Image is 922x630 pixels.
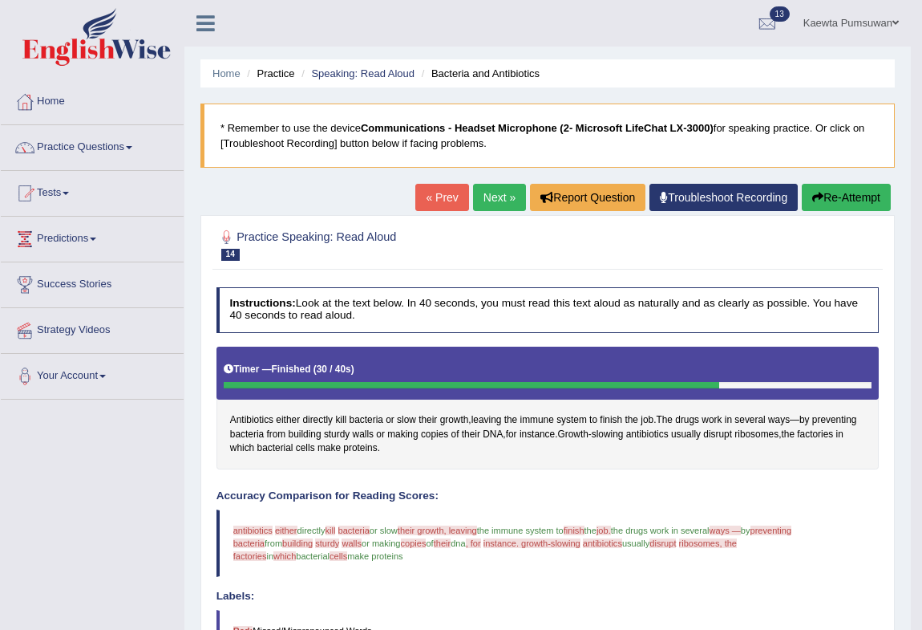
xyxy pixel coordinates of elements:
a: Troubleshoot Recording [649,184,798,211]
b: Communications - Headset Microphone (2- Microsoft LifeChat LX-3000) [361,122,714,134]
span: Click to see word definition [462,428,480,442]
span: Click to see word definition [343,441,377,456]
span: Click to see word definition [592,428,624,442]
div: , . — , . - , . [216,347,880,469]
span: Click to see word definition [397,413,416,428]
b: 30 / 40s [317,364,351,375]
span: the [584,526,596,535]
span: Click to see word definition [353,428,374,442]
span: Click to see word definition [557,428,588,442]
span: disrupt [649,539,676,548]
blockquote: * Remember to use the device for speaking practice. Or click on [Troubleshoot Recording] button b... [200,104,895,168]
button: Report Question [530,184,645,211]
span: Click to see word definition [230,413,273,428]
span: Click to see word definition [350,413,383,428]
span: which [273,551,296,561]
span: Click to see word definition [812,413,857,428]
span: ribosomes, the [679,539,737,548]
span: Click to see word definition [230,441,254,456]
span: copies [401,539,427,548]
span: Click to see word definition [230,428,264,442]
span: the drugs work in several [611,526,710,535]
span: Click to see word definition [324,428,350,442]
li: Bacteria and Antibiotics [418,66,540,81]
h2: Practice Speaking: Read Aloud [216,227,628,261]
span: Click to see word definition [702,413,722,428]
span: Click to see word definition [734,428,778,442]
span: Click to see word definition [506,428,517,442]
span: Click to see word definition [799,413,810,428]
span: building [282,539,313,548]
span: 13 [770,6,790,22]
span: walls [342,539,362,548]
span: from [265,539,282,548]
span: finish [564,526,584,535]
span: kill [326,526,336,535]
span: Click to see word definition [376,428,385,442]
span: Click to see word definition [641,413,653,428]
span: Click to see word definition [626,428,669,442]
span: antibiotics [233,526,273,535]
span: Click to see word definition [483,428,503,442]
span: Click to see word definition [471,413,502,428]
b: ) [351,364,354,375]
span: , for [466,539,481,548]
a: Your Account [1,354,184,394]
span: instance. growth-slowing [483,539,580,548]
a: Success Stories [1,262,184,303]
span: by [741,526,750,535]
a: Speaking: Read Aloud [311,67,414,79]
span: in [266,551,273,561]
button: Re-Attempt [802,184,891,211]
span: Click to see word definition [302,413,333,428]
a: Practice Questions [1,125,184,165]
a: Predictions [1,217,184,257]
span: the immune system to [477,526,564,535]
span: Click to see word definition [317,441,341,456]
span: Click to see word definition [335,413,346,428]
span: Click to see word definition [504,413,518,428]
span: job. [596,526,611,535]
a: Home [1,79,184,120]
span: Click to see word definition [387,428,418,442]
span: Click to see word definition [671,428,701,442]
span: Click to see word definition [421,428,448,442]
span: Click to see word definition [520,428,555,442]
a: Tests [1,171,184,211]
span: Click to see word definition [656,413,673,428]
span: Click to see word definition [520,413,554,428]
span: Click to see word definition [257,441,293,456]
a: Next » [473,184,526,211]
span: Click to see word definition [781,428,795,442]
span: their growth, leaving [398,526,477,535]
span: bacteria [338,526,370,535]
b: Instructions: [229,297,295,309]
h4: Labels: [216,591,880,603]
span: bacterial [296,551,330,561]
span: usually [622,539,649,548]
span: 14 [221,249,240,261]
span: Click to see word definition [296,441,315,456]
span: Click to see word definition [419,413,437,428]
span: their [434,539,451,548]
h4: Accuracy Comparison for Reading Scores: [216,490,880,502]
span: make proteins [347,551,402,561]
a: Home [212,67,241,79]
span: Click to see word definition [625,413,638,428]
span: Click to see word definition [440,413,469,428]
span: Click to see word definition [600,413,622,428]
span: directly [297,526,326,535]
span: antibiotics [583,539,622,548]
span: Click to see word definition [589,413,597,428]
span: Click to see word definition [266,428,285,442]
span: or making [362,539,401,548]
span: Click to see word definition [836,428,843,442]
span: cells [330,551,347,561]
span: Click to see word definition [675,413,699,428]
span: Click to see word definition [797,428,833,442]
span: Click to see word definition [556,413,587,428]
h4: Look at the text below. In 40 seconds, you must read this text aloud as naturally and as clearly ... [216,287,880,333]
b: Finished [272,364,311,375]
span: Click to see word definition [289,428,321,442]
span: Click to see word definition [734,413,765,428]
